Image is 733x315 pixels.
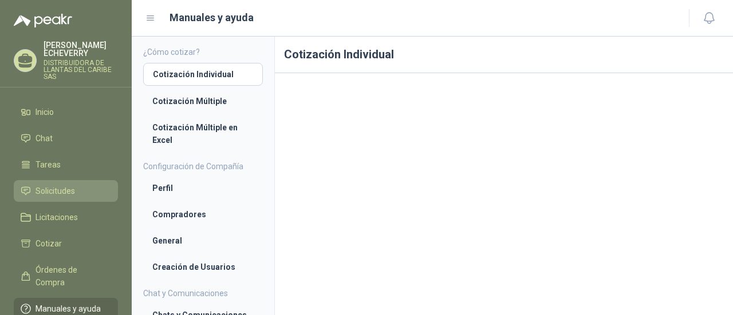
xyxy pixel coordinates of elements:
[14,101,118,123] a: Inicio
[143,160,263,173] h4: Configuración de Compañía
[275,37,733,73] h1: Cotización Individual
[152,182,254,194] li: Perfil
[152,208,254,221] li: Compradores
[36,132,53,145] span: Chat
[143,46,263,58] h4: ¿Cómo cotizar?
[143,63,263,86] a: Cotización Individual
[170,10,254,26] h1: Manuales y ayuda
[143,230,263,252] a: General
[44,59,118,80] p: DISTRIBUIDORA DE LLANTAS DEL CARIBE SAS
[152,234,254,247] li: General
[36,106,54,118] span: Inicio
[143,287,263,300] h4: Chat y Comunicaciones
[152,261,254,273] li: Creación de Usuarios
[14,180,118,202] a: Solicitudes
[143,90,263,112] a: Cotización Múltiple
[14,233,118,254] a: Cotizar
[14,127,118,149] a: Chat
[143,204,263,225] a: Compradores
[143,117,263,151] a: Cotización Múltiple en Excel
[14,154,118,176] a: Tareas
[143,256,263,278] a: Creación de Usuarios
[36,264,107,289] span: Órdenes de Compra
[14,14,72,27] img: Logo peakr
[36,302,101,315] span: Manuales y ayuda
[44,41,118,57] p: [PERSON_NAME] ECHEVERRY
[152,121,254,146] li: Cotización Múltiple en Excel
[14,259,118,293] a: Órdenes de Compra
[36,237,62,250] span: Cotizar
[143,177,263,199] a: Perfil
[153,68,253,81] li: Cotización Individual
[36,211,78,224] span: Licitaciones
[36,185,75,197] span: Solicitudes
[14,206,118,228] a: Licitaciones
[152,95,254,107] li: Cotización Múltiple
[36,158,61,171] span: Tareas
